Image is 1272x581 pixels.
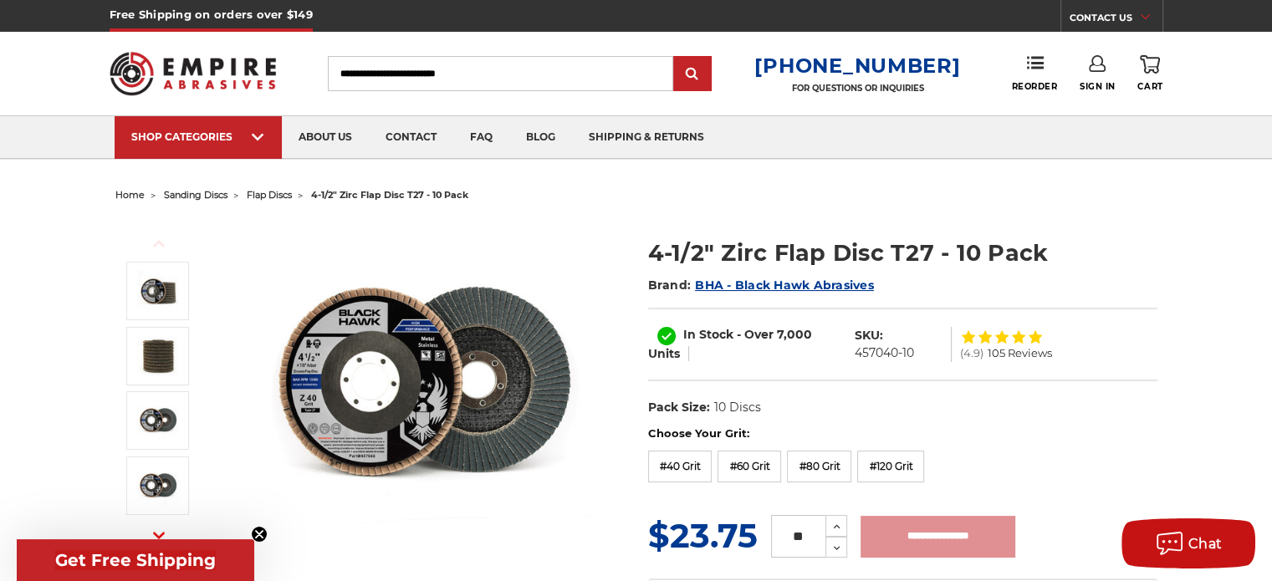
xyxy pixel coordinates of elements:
[110,41,277,106] img: Empire Abrasives
[247,189,292,201] a: flap discs
[55,550,216,570] span: Get Free Shipping
[282,116,369,159] a: about us
[1137,55,1162,92] a: Cart
[115,189,145,201] a: home
[137,400,179,441] img: 40 grit flap disc
[1188,536,1223,552] span: Chat
[572,116,721,159] a: shipping & returns
[139,517,179,553] button: Next
[131,130,265,143] div: SHOP CATEGORIES
[1121,518,1255,568] button: Chat
[17,539,254,581] div: Get Free ShippingClose teaser
[1011,55,1057,91] a: Reorder
[164,189,227,201] a: sanding discs
[648,426,1157,442] label: Choose Your Grit:
[509,116,572,159] a: blog
[648,237,1157,269] h1: 4-1/2" Zirc Flap Disc T27 - 10 Pack
[777,327,812,342] span: 7,000
[1070,8,1162,32] a: CONTACT US
[1137,81,1162,92] span: Cart
[960,348,983,359] span: (4.9)
[695,278,874,293] a: BHA - Black Hawk Abrasives
[453,116,509,159] a: faq
[1080,81,1116,92] span: Sign In
[311,189,468,201] span: 4-1/2" zirc flap disc t27 - 10 pack
[754,54,960,78] a: [PHONE_NUMBER]
[137,465,179,507] img: 60 grit flap disc
[648,278,692,293] span: Brand:
[737,327,774,342] span: - Over
[683,327,733,342] span: In Stock
[137,270,179,312] img: Black Hawk 4-1/2" x 7/8" Flap Disc Type 27 - 10 Pack
[676,58,709,91] input: Submit
[855,327,883,344] dt: SKU:
[648,346,680,361] span: Units
[648,399,710,416] dt: Pack Size:
[137,335,179,377] img: 10 pack of 4.5" Black Hawk Flap Discs
[139,226,179,262] button: Previous
[988,348,1052,359] span: 105 Reviews
[855,344,914,362] dd: 457040-10
[1011,81,1057,92] span: Reorder
[251,526,268,543] button: Close teaser
[754,83,960,94] p: FOR QUESTIONS OR INQUIRIES
[713,399,760,416] dd: 10 Discs
[258,219,593,553] img: Black Hawk 4-1/2" x 7/8" Flap Disc Type 27 - 10 Pack
[369,116,453,159] a: contact
[648,515,758,556] span: $23.75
